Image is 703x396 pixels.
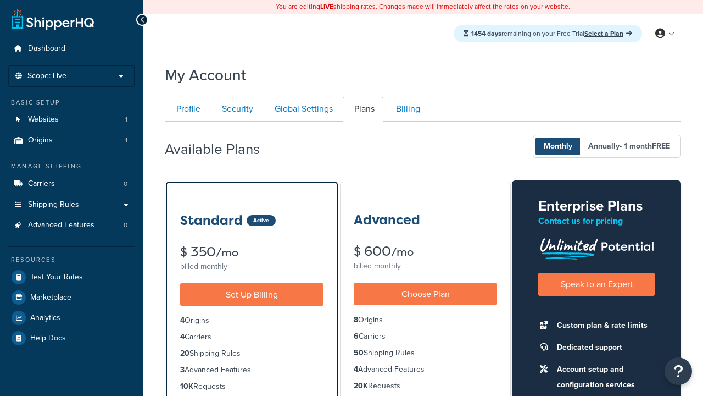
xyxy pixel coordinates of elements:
li: Carriers [354,331,497,343]
li: Carriers [180,331,323,343]
div: Active [247,215,276,226]
span: Monthly [535,137,581,155]
strong: 4 [180,331,185,343]
a: Carriers 0 [8,174,135,194]
small: /mo [216,245,238,260]
li: Account setup and configuration services [551,362,655,393]
h3: Standard [180,213,243,228]
strong: 10K [180,381,193,392]
div: Resources [8,255,135,265]
li: Advanced Features [354,364,497,376]
li: Origins [180,315,323,327]
a: Speak to an Expert [538,273,655,295]
span: 0 [124,179,127,189]
span: Test Your Rates [30,273,83,282]
a: Set Up Billing [180,283,323,306]
a: Security [210,97,262,122]
a: Select a Plan [584,29,632,38]
span: Marketplace [30,293,71,302]
a: ShipperHQ Home [12,8,94,30]
button: Monthly Annually- 1 monthFREE [533,135,681,158]
li: Advanced Features [8,215,135,235]
div: Basic Setup [8,98,135,107]
a: Help Docs [8,328,135,348]
a: Shipping Rules [8,195,135,215]
li: Websites [8,109,135,130]
li: Shipping Rules [180,348,323,360]
a: Origins 1 [8,130,135,151]
h1: My Account [165,64,246,86]
div: $ 600 [354,245,497,258]
a: Marketplace [8,288,135,307]
h3: Advanced [354,213,420,227]
li: Advanced Features [180,364,323,376]
a: Plans [343,97,383,122]
span: Help Docs [30,334,66,343]
strong: 20K [354,380,368,392]
strong: 4 [354,364,358,375]
span: 1 [125,136,127,145]
strong: 3 [180,364,185,376]
span: Shipping Rules [28,200,79,210]
strong: 6 [354,331,359,342]
li: Requests [180,381,323,393]
a: Websites 1 [8,109,135,130]
span: Annually [580,137,678,155]
a: Profile [165,97,209,122]
strong: 50 [354,347,364,359]
span: Carriers [28,179,55,189]
h2: Available Plans [165,141,276,157]
span: 1 [125,115,127,124]
b: LIVE [320,2,333,12]
strong: 8 [354,314,358,326]
li: Origins [8,130,135,151]
div: billed monthly [180,259,323,274]
span: Dashboard [28,44,65,53]
a: Analytics [8,308,135,328]
li: Dedicated support [551,340,655,355]
button: Open Resource Center [665,358,692,385]
span: Analytics [30,313,60,323]
strong: 1454 days [471,29,501,38]
li: Carriers [8,174,135,194]
div: $ 350 [180,245,323,259]
p: Contact us for pricing [538,213,655,229]
strong: 4 [180,315,185,326]
strong: 20 [180,348,189,359]
img: Unlimited Potential [538,234,655,260]
a: Advanced Features 0 [8,215,135,235]
a: Global Settings [263,97,342,122]
a: Billing [384,97,429,122]
h2: Enterprise Plans [538,198,655,214]
span: - 1 month [620,140,670,152]
div: remaining on your Free Trial [454,25,642,42]
b: FREE [652,140,670,152]
a: Choose Plan [354,283,497,305]
span: Scope: Live [27,71,66,81]
span: Origins [28,136,53,145]
li: Shipping Rules [354,347,497,359]
span: Advanced Features [28,221,94,230]
span: 0 [124,221,127,230]
a: Dashboard [8,38,135,59]
li: Custom plan & rate limits [551,318,655,333]
span: Websites [28,115,59,124]
small: /mo [391,244,414,260]
a: Test Your Rates [8,267,135,287]
div: Manage Shipping [8,162,135,171]
li: Requests [354,380,497,392]
div: billed monthly [354,258,497,274]
li: Origins [354,314,497,326]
